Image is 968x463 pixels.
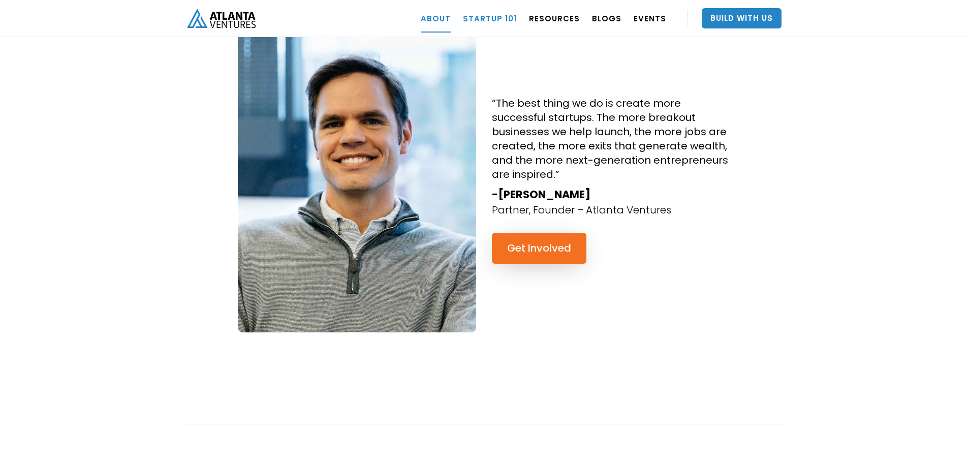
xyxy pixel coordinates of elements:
a: Build With Us [702,8,782,28]
h4: “The best thing we do is create more successful startups. The more breakout businesses we help la... [492,96,731,181]
a: EVENTS [634,4,666,33]
a: RESOURCES [529,4,580,33]
a: BLOGS [592,4,621,33]
img: David Cummings Image [238,17,477,332]
a: Get Involved [492,233,586,264]
a: Startup 101 [463,4,517,33]
strong: -[PERSON_NAME] [492,187,590,202]
p: Partner, Founder – Atlanta Ventures [492,203,671,218]
a: ABOUT [421,4,451,33]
